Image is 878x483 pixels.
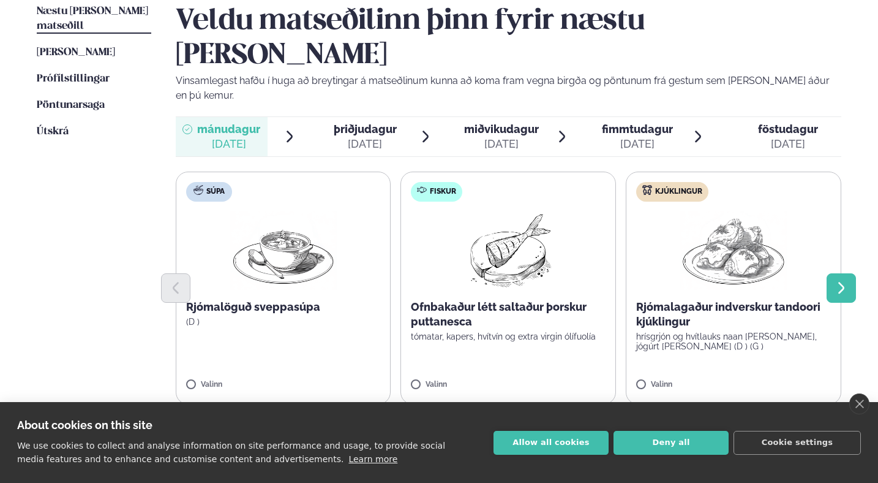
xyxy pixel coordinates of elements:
a: close [849,394,869,414]
button: Cookie settings [734,431,861,455]
h2: Veldu matseðilinn þinn fyrir næstu [PERSON_NAME] [176,4,842,73]
span: Prófílstillingar [37,74,110,84]
img: chicken.svg [642,185,652,195]
div: [DATE] [334,137,397,151]
p: Rjómalöguð sveppasúpa [186,300,381,314]
span: mánudagur [197,123,260,135]
span: þriðjudagur [334,123,397,135]
p: Ofnbakaður létt saltaður þorskur puttanesca [411,300,606,329]
p: Rjómalagaður indverskur tandoori kjúklingur [636,300,831,329]
a: Learn more [348,454,397,464]
img: soup.svg [193,185,203,195]
a: [PERSON_NAME] [37,45,115,60]
span: föstudagur [758,123,818,135]
span: Kjúklingur [655,187,702,197]
div: [DATE] [197,137,260,151]
span: Pöntunarsaga [37,100,105,110]
img: fish.svg [417,185,427,195]
a: Næstu [PERSON_NAME] matseðill [37,4,151,34]
img: Fish.png [454,211,563,290]
div: [DATE] [464,137,539,151]
p: Vinsamlegast hafðu í huga að breytingar á matseðlinum kunna að koma fram vegna birgða og pöntunum... [176,74,842,103]
p: (D ) [186,317,381,327]
p: tómatar, kapers, hvítvín og extra virgin ólífuolía [411,332,606,341]
div: [DATE] [602,137,673,151]
a: Pöntunarsaga [37,98,105,113]
img: Chicken-thighs.png [680,211,787,290]
span: [PERSON_NAME] [37,47,115,58]
a: Útskrá [37,124,69,139]
span: Útskrá [37,126,69,137]
img: Soup.png [230,211,337,290]
button: Next slide [827,273,856,303]
button: Previous slide [161,273,190,303]
span: Fiskur [430,187,456,197]
button: Deny all [613,431,729,455]
p: hrísgrjón og hvítlauks naan [PERSON_NAME], jógúrt [PERSON_NAME] (D ) (G ) [636,332,831,351]
strong: About cookies on this site [17,419,152,432]
button: Allow all cookies [493,431,609,455]
span: Súpa [206,187,225,197]
span: fimmtudagur [602,123,673,135]
a: Prófílstillingar [37,72,110,86]
p: We use cookies to collect and analyse information on site performance and usage, to provide socia... [17,441,445,464]
span: miðvikudagur [464,123,539,135]
div: [DATE] [758,137,818,151]
span: Næstu [PERSON_NAME] matseðill [37,6,148,31]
